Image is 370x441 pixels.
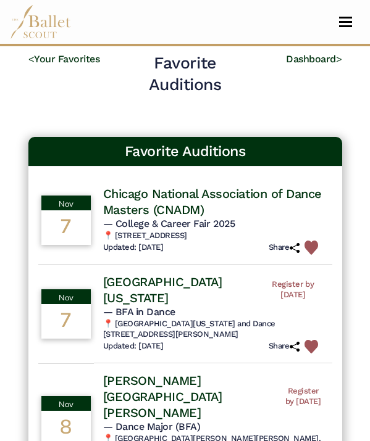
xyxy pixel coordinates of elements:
a: <Your Favorites [28,53,100,65]
span: Register by [DATE] [263,279,323,300]
div: 7 [41,210,91,245]
h4: [PERSON_NAME][GEOGRAPHIC_DATA][PERSON_NAME] [103,373,284,421]
h2: Favorite Auditions [122,52,248,95]
div: Nov [41,289,91,304]
h6: Share [269,242,300,253]
h6: Updated: [DATE] [103,341,164,352]
h3: Favorite Auditions [38,142,332,160]
span: — College & Career Fair 2025 [103,218,235,229]
code: > [336,52,342,65]
div: 7 [41,304,91,339]
span: Register by [DATE] [284,386,323,407]
h4: Chicago National Association of Dance Masters (CNADM) [103,186,323,218]
span: — Dance Major (BFA) [103,421,201,432]
div: Nov [41,196,91,210]
div: Nov [41,396,91,411]
h4: [GEOGRAPHIC_DATA][US_STATE] [103,274,263,306]
a: Dashboard> [286,53,342,65]
span: — BFA in Dance [103,306,175,318]
button: Toggle navigation [331,16,360,28]
h6: 📍 [STREET_ADDRESS] [103,231,323,241]
code: < [28,52,35,65]
h6: 📍 [GEOGRAPHIC_DATA][US_STATE] and Dance [STREET_ADDRESS][PERSON_NAME] [103,319,323,340]
h6: Updated: [DATE] [103,242,164,253]
h6: Share [269,341,300,352]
